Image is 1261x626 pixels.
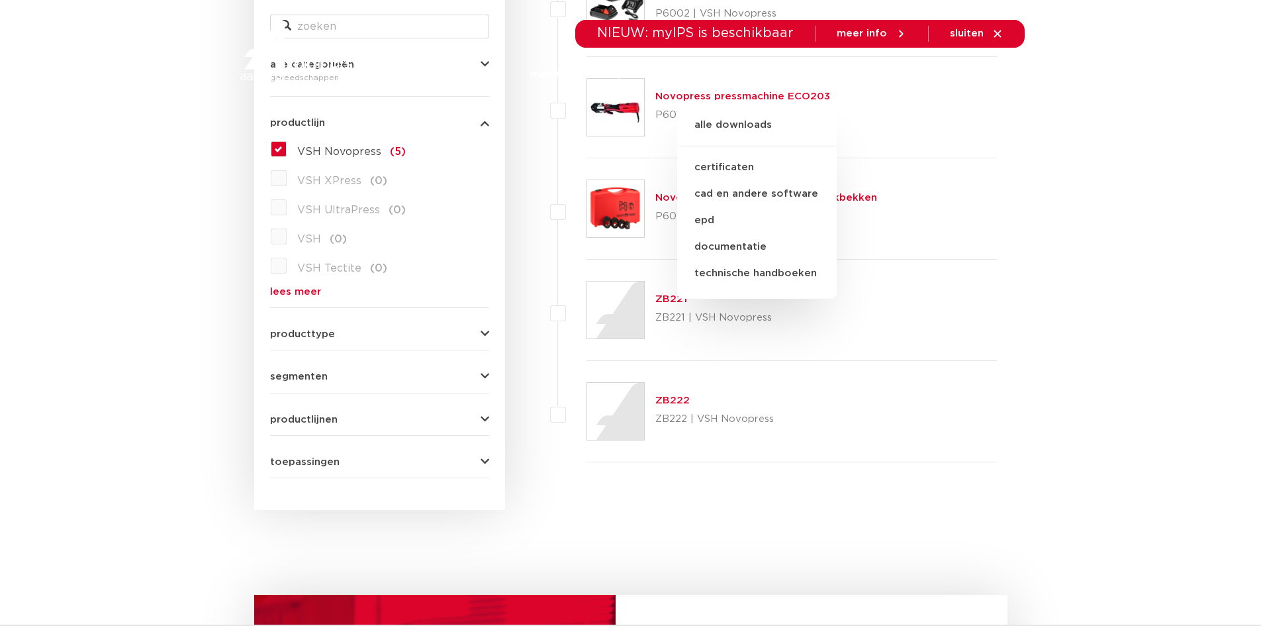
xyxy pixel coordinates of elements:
a: ZB221 [655,294,687,304]
span: NIEUW: myIPS is beschikbaar [597,26,794,40]
a: Novopress accessoires voor zwenkbekken [655,193,877,203]
a: producten [450,48,504,101]
a: certificaten [677,154,837,181]
p: P6019 | VSH Novopress [655,206,877,227]
a: documentatie [677,234,837,260]
a: downloads [695,48,751,101]
button: segmenten [270,372,489,382]
a: lees meer [270,287,489,297]
span: (0) [370,263,387,274]
a: technische handboeken [677,260,837,287]
span: productlijnen [270,415,338,425]
a: sluiten [950,28,1004,40]
span: (0) [330,234,347,244]
span: VSH Novopress [297,146,381,157]
button: producttype [270,329,489,339]
button: toepassingen [270,457,489,467]
img: Thumbnail for Novopress pressmachine ECO203 [587,79,644,136]
a: services [778,48,820,101]
span: VSH XPress [297,176,361,186]
span: (5) [390,146,406,157]
span: producttype [270,329,335,339]
span: productlijn [270,118,325,128]
a: over ons [847,48,892,101]
a: toepassingen [599,48,669,101]
p: ZB221 | VSH Novopress [655,307,772,329]
a: meer info [837,28,907,40]
a: markten [530,48,573,101]
span: (0) [370,176,387,186]
span: sluiten [950,28,984,38]
p: P6014 | VSH Novopress [655,105,830,126]
span: toepassingen [270,457,340,467]
a: ZB222 [655,395,690,405]
button: productlijn [270,118,489,128]
button: productlijnen [270,415,489,425]
a: epd [677,207,837,234]
span: meer info [837,28,887,38]
span: VSH [297,234,321,244]
span: segmenten [270,372,328,382]
a: cad en andere software [677,181,837,207]
span: VSH Tectite [297,263,361,274]
div: my IPS [958,48,972,101]
nav: Menu [450,48,892,101]
img: Thumbnail for Novopress accessoires voor zwenkbekken [587,180,644,237]
p: ZB222 | VSH Novopress [655,409,774,430]
a: alle downloads [677,117,837,146]
span: VSH UltraPress [297,205,380,215]
span: (0) [389,205,406,215]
